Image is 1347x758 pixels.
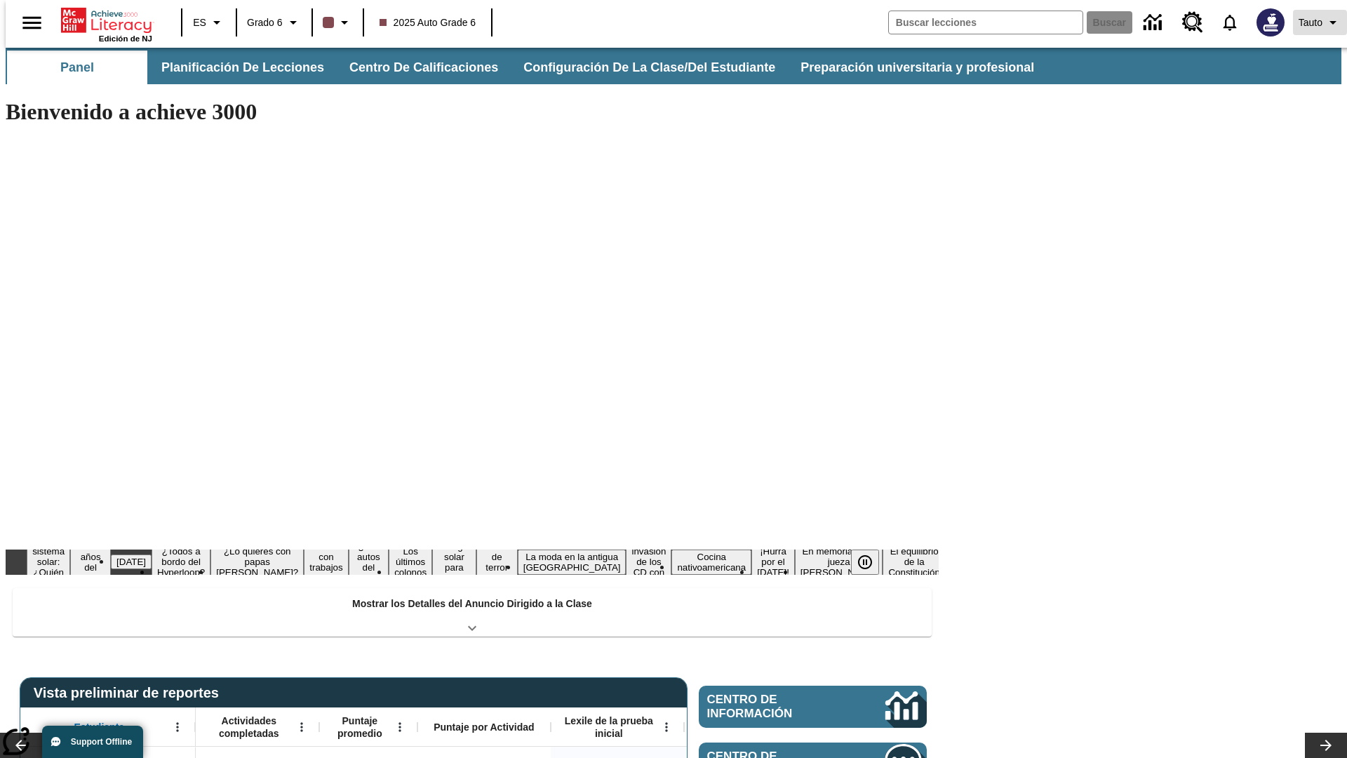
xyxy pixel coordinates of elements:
span: Tauto [1299,15,1322,30]
div: Mostrar los Detalles del Anuncio Dirigido a la Clase [13,588,932,637]
button: Diapositiva 11 La moda en la antigua Roma [518,550,626,575]
button: Diapositiva 15 En memoria de la jueza O'Connor [795,544,883,580]
button: Planificación de lecciones [150,51,335,84]
button: Diapositiva 16 El equilibrio de la Constitución [883,544,945,580]
button: Diapositiva 13 Cocina nativoamericana [671,550,751,575]
button: Abrir menú [291,717,312,738]
button: Pausar [851,550,879,575]
a: Centro de información [699,686,927,728]
input: Buscar campo [889,11,1083,34]
span: Lexile de la prueba inicial [558,714,660,740]
button: Diapositiva 5 ¿Lo quieres con papas fritas? [210,544,304,580]
button: Diapositiva 10 La historia de terror del tomate [476,528,518,596]
span: ES [193,15,206,30]
div: Portada [61,5,152,43]
div: Pausar [851,550,893,575]
span: 2025 Auto Grade 6 [380,15,476,30]
button: Diapositiva 4 ¿Todos a bordo del Hyperloop? [152,544,210,580]
button: Diapositiva 6 Niños con trabajos sucios [304,539,348,585]
span: Vista preliminar de reportes [34,685,226,701]
button: Panel [7,51,147,84]
span: Puntaje promedio [326,714,394,740]
button: Grado: Grado 6, Elige un grado [241,10,307,35]
h1: Bienvenido a achieve 3000 [6,99,939,125]
span: Estudiante [74,721,125,733]
a: Portada [61,6,152,34]
button: Abrir el menú lateral [11,2,53,44]
button: Escoja un nuevo avatar [1248,4,1293,41]
a: Centro de recursos, Se abrirá en una pestaña nueva. [1174,4,1212,41]
a: Notificaciones [1212,4,1248,41]
img: Avatar [1256,8,1285,36]
button: Abrir menú [167,717,188,738]
button: Diapositiva 8 Los últimos colonos [389,544,432,580]
button: Abrir menú [656,717,677,738]
span: Edición de NJ [99,34,152,43]
button: Perfil/Configuración [1293,10,1347,35]
span: Centro de información [707,693,838,721]
button: Diapositiva 7 ¿Los autos del futuro? [349,539,389,585]
button: Centro de calificaciones [338,51,509,84]
span: Actividades completadas [203,714,295,740]
p: Mostrar los Detalles del Anuncio Dirigido a la Clase [352,597,592,611]
button: Preparación universitaria y profesional [789,51,1045,84]
button: Carrusel de lecciones, seguir [1305,733,1347,758]
button: Configuración de la clase/del estudiante [512,51,786,84]
button: Abrir menú [389,717,410,738]
button: Diapositiva 1 El sistema solar: ¿Quién acertó? [27,533,70,590]
a: Centro de información [1135,4,1174,42]
div: Subbarra de navegación [6,51,1047,84]
span: Support Offline [71,737,132,747]
button: Diapositiva 2 20 años del 11 de septiembre [70,539,111,585]
button: Diapositiva 14 ¡Hurra por el Día de la Constitución! [751,544,795,580]
span: Puntaje por Actividad [434,721,534,733]
button: Lenguaje: ES, Selecciona un idioma [187,10,232,35]
div: Subbarra de navegación [6,48,1341,84]
button: Diapositiva 9 Energía solar para todos [432,539,476,585]
button: Diapositiva 3 Día del Trabajo [111,554,152,569]
button: El color de la clase es café oscuro. Cambiar el color de la clase. [317,10,358,35]
span: Grado 6 [247,15,283,30]
button: Support Offline [42,726,143,758]
button: Diapositiva 12 La invasión de los CD con Internet [626,533,671,590]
